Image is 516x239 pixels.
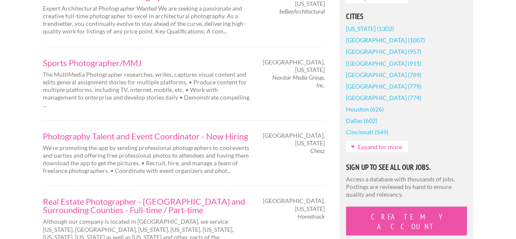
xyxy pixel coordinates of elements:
[346,206,467,235] button: Create My Account
[43,197,251,214] a: Real Estate Photographer - [GEOGRAPHIC_DATA] and Surrounding Counties - Full-time / Part-time
[346,34,425,46] a: [GEOGRAPHIC_DATA] (1007)
[310,147,325,154] em: Cheez
[298,212,325,220] em: Hometrack
[272,73,325,88] em: Nexstar Media Group, Inc.
[346,114,377,126] a: Dallas (602)
[43,58,251,67] a: Sports Photographer/MMJ
[346,175,467,198] p: Access a database with thousands of jobs. Postings are reviewed by hand to ensure quality and rel...
[346,57,421,69] a: [GEOGRAPHIC_DATA] (911)
[263,58,325,73] span: [GEOGRAPHIC_DATA], [US_STATE]
[346,92,421,103] a: [GEOGRAPHIC_DATA] (774)
[43,131,251,140] a: Photography Talent and Event Coordinator - Now Hiring
[279,8,325,15] em: beBeeArchitectural
[346,103,384,114] a: Houston (626)
[346,23,394,34] a: [US_STATE] (1302)
[346,69,421,80] a: [GEOGRAPHIC_DATA] (789)
[43,70,251,109] p: The MultiMedia Photographer researches, writes, captures visual content and edits general assignm...
[346,46,421,57] a: [GEOGRAPHIC_DATA] (957)
[346,126,388,137] a: Cincinnati (549)
[346,141,408,152] a: Expand for more
[346,80,421,92] a: [GEOGRAPHIC_DATA] (779)
[43,5,251,36] p: Expert Architectural Photographer Wanted We are seeking a passionate and creative full-time photo...
[346,163,467,171] h5: Sign Up to See All Our Jobs.
[346,13,467,20] h5: Cities
[43,144,251,175] p: We’re promoting the app by sending professional photographers to cool events and parties and offe...
[263,131,325,147] span: [GEOGRAPHIC_DATA], [US_STATE]
[263,197,325,212] span: [GEOGRAPHIC_DATA], [US_STATE]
